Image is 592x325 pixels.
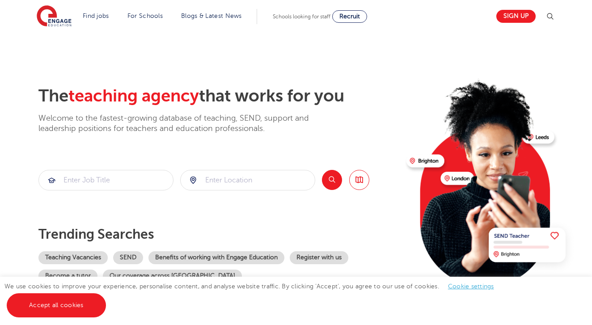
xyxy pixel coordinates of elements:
[496,10,536,23] a: Sign up
[339,13,360,20] span: Recruit
[83,13,109,19] a: Find jobs
[180,170,315,190] div: Submit
[113,251,143,264] a: SEND
[322,170,342,190] button: Search
[38,270,97,283] a: Become a tutor
[7,293,106,317] a: Accept all cookies
[273,13,330,20] span: Schools looking for staff
[38,113,334,134] p: Welcome to the fastest-growing database of teaching, SEND, support and leadership positions for t...
[181,13,242,19] a: Blogs & Latest News
[127,13,163,19] a: For Schools
[290,251,348,264] a: Register with us
[103,270,242,283] a: Our coverage across [GEOGRAPHIC_DATA]
[448,283,494,290] a: Cookie settings
[39,170,173,190] input: Submit
[37,5,72,28] img: Engage Education
[332,10,367,23] a: Recruit
[68,86,199,106] span: teaching agency
[148,251,284,264] a: Benefits of working with Engage Education
[38,86,399,106] h2: The that works for you
[181,170,315,190] input: Submit
[38,226,399,242] p: Trending searches
[38,251,108,264] a: Teaching Vacancies
[38,170,173,190] div: Submit
[4,283,503,308] span: We use cookies to improve your experience, personalise content, and analyse website traffic. By c...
